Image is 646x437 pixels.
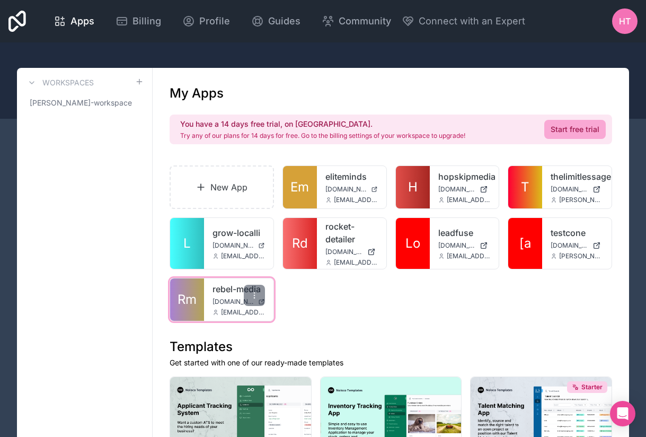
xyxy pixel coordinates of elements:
span: Em [290,179,309,196]
h3: Workspaces [42,77,94,88]
a: [DOMAIN_NAME] [325,248,378,256]
a: hopskipmedia [438,170,491,183]
button: Connect with an Expert [402,14,525,29]
a: eliteminds [325,170,378,183]
span: Starter [581,383,603,391]
span: [DOMAIN_NAME] [213,298,254,306]
h1: My Apps [170,85,224,102]
a: Apps [45,10,103,33]
span: H [408,179,418,196]
span: [DOMAIN_NAME] [438,241,476,250]
a: thelimitlessagency [551,170,603,183]
span: Profile [199,14,230,29]
a: Lo [396,218,430,269]
span: Guides [268,14,300,29]
span: [DOMAIN_NAME] [551,185,588,194]
a: [DOMAIN_NAME] [213,298,265,306]
span: Community [339,14,391,29]
p: Try any of our plans for 14 days for free. Go to the billing settings of your workspace to upgrade! [180,132,465,140]
span: [DOMAIN_NAME] [325,248,363,256]
a: Community [313,10,400,33]
span: [EMAIL_ADDRESS][DOMAIN_NAME] [221,252,265,260]
a: [DOMAIN_NAME] [438,241,491,250]
span: [EMAIL_ADDRESS][DOMAIN_NAME] [447,252,491,260]
a: [DOMAIN_NAME] [438,185,491,194]
h1: Templates [170,338,612,355]
span: [EMAIL_ADDRESS][DOMAIN_NAME] [334,258,378,267]
div: Open Intercom Messenger [610,401,635,426]
p: Get started with one of our ready-made templates [170,357,612,368]
a: T [508,166,542,208]
a: leadfuse [438,226,491,239]
span: Connect with an Expert [419,14,525,29]
a: grow-localli [213,226,265,239]
a: [DOMAIN_NAME] [213,241,265,250]
span: Apps [70,14,94,29]
a: Workspaces [25,76,94,89]
span: [EMAIL_ADDRESS][DOMAIN_NAME] [221,308,265,317]
a: testcone [551,226,603,239]
a: Billing [107,10,170,33]
span: Rm [178,291,197,308]
span: [PERSON_NAME][EMAIL_ADDRESS][DOMAIN_NAME] [559,196,603,204]
a: Profile [174,10,238,33]
span: Billing [132,14,161,29]
span: [DOMAIN_NAME] [213,241,254,250]
span: [DOMAIN_NAME] [438,185,476,194]
a: Guides [243,10,309,33]
span: Lo [405,235,420,252]
a: [PERSON_NAME]-workspace [25,93,144,112]
a: [DOMAIN_NAME] [325,185,378,194]
a: [DOMAIN_NAME] [551,241,603,250]
span: [PERSON_NAME][EMAIL_ADDRESS][DOMAIN_NAME] [559,252,603,260]
a: Start free trial [544,120,606,139]
span: [DOMAIN_NAME] [551,241,588,250]
span: [EMAIL_ADDRESS][DOMAIN_NAME] [447,196,491,204]
h2: You have a 14 days free trial, on [GEOGRAPHIC_DATA]. [180,119,465,129]
a: Rd [283,218,317,269]
a: H [396,166,430,208]
a: Rm [170,278,204,321]
a: [a [508,218,542,269]
a: rocket-detailer [325,220,378,246]
span: Rd [292,235,308,252]
a: New App [170,165,274,209]
span: [EMAIL_ADDRESS][DOMAIN_NAME] [334,196,378,204]
span: [DOMAIN_NAME] [325,185,367,194]
span: [a [519,235,531,252]
a: [DOMAIN_NAME] [551,185,603,194]
a: rebel-media [213,283,265,295]
span: T [521,179,529,196]
a: Em [283,166,317,208]
span: [PERSON_NAME]-workspace [30,98,132,108]
span: L [183,235,191,252]
a: L [170,218,204,269]
span: HT [619,15,631,28]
